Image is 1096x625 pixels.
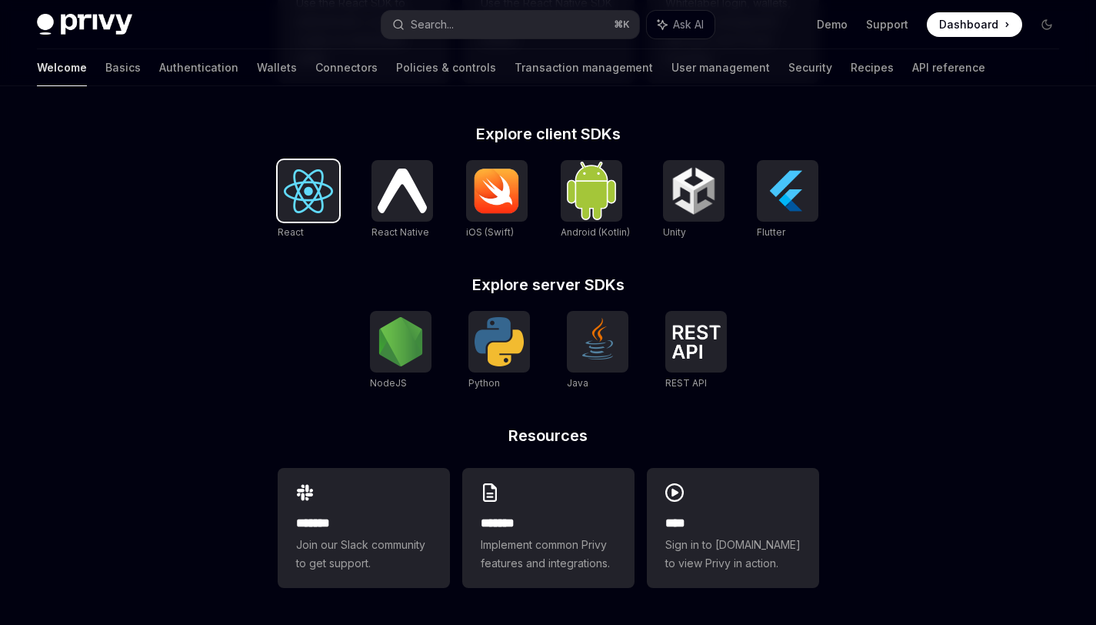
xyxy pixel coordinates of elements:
[411,15,454,34] div: Search...
[378,169,427,212] img: React Native
[284,169,333,213] img: React
[278,226,304,238] span: React
[671,325,721,359] img: REST API
[466,160,528,240] a: iOS (Swift)iOS (Swift)
[468,377,500,389] span: Python
[567,311,628,391] a: JavaJava
[37,14,132,35] img: dark logo
[371,160,433,240] a: React NativeReact Native
[663,226,686,238] span: Unity
[757,226,785,238] span: Flutter
[481,536,616,573] span: Implement common Privy features and integrations.
[472,168,521,214] img: iOS (Swift)
[278,277,819,292] h2: Explore server SDKs
[278,160,339,240] a: ReactReact
[370,377,407,389] span: NodeJS
[462,468,635,588] a: **** **Implement common Privy features and integrations.
[663,160,725,240] a: UnityUnity
[278,126,819,142] h2: Explore client SDKs
[614,18,630,31] span: ⌘ K
[475,317,524,366] img: Python
[466,226,514,238] span: iOS (Swift)
[567,377,588,389] span: Java
[665,311,727,391] a: REST APIREST API
[817,17,848,32] a: Demo
[647,11,715,38] button: Ask AI
[939,17,998,32] span: Dashboard
[788,49,832,86] a: Security
[257,49,297,86] a: Wallets
[278,428,819,443] h2: Resources
[376,317,425,366] img: NodeJS
[515,49,653,86] a: Transaction management
[561,226,630,238] span: Android (Kotlin)
[757,160,818,240] a: FlutterFlutter
[671,49,770,86] a: User management
[370,311,431,391] a: NodeJSNodeJS
[296,536,431,573] span: Join our Slack community to get support.
[665,377,707,389] span: REST API
[851,49,894,86] a: Recipes
[371,226,429,238] span: React Native
[912,49,985,86] a: API reference
[763,166,812,216] img: Flutter
[381,11,638,38] button: Search...⌘K
[37,49,87,86] a: Welcome
[315,49,378,86] a: Connectors
[665,536,801,573] span: Sign in to [DOMAIN_NAME] to view Privy in action.
[105,49,141,86] a: Basics
[278,468,450,588] a: **** **Join our Slack community to get support.
[159,49,238,86] a: Authentication
[927,12,1022,37] a: Dashboard
[1034,12,1059,37] button: Toggle dark mode
[561,160,630,240] a: Android (Kotlin)Android (Kotlin)
[567,162,616,219] img: Android (Kotlin)
[673,17,704,32] span: Ask AI
[866,17,908,32] a: Support
[468,311,530,391] a: PythonPython
[669,166,718,216] img: Unity
[396,49,496,86] a: Policies & controls
[573,317,622,366] img: Java
[647,468,819,588] a: ****Sign in to [DOMAIN_NAME] to view Privy in action.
